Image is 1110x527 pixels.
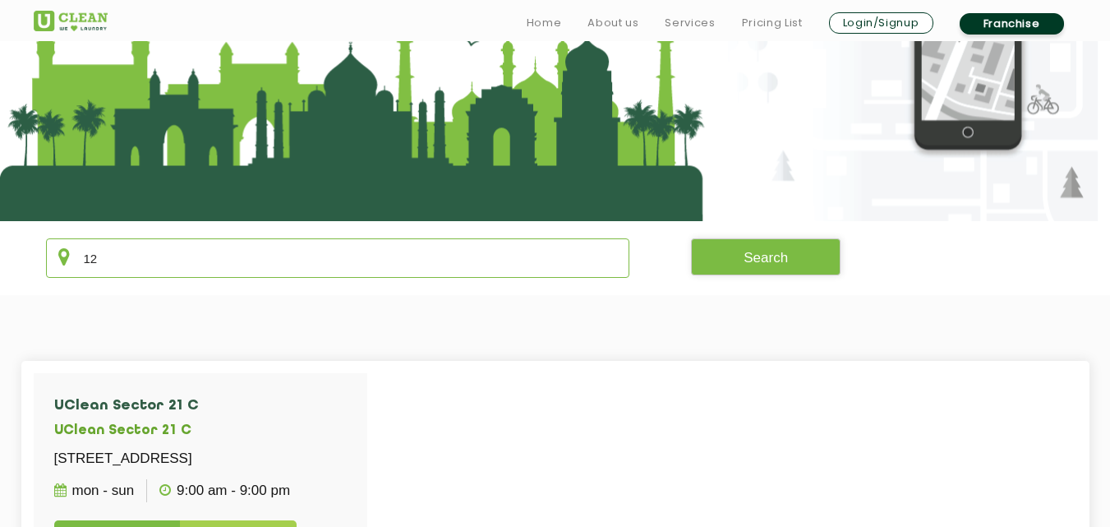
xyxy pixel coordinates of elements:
[159,479,290,502] p: 9:00 AM - 9:00 PM
[960,13,1064,35] a: Franchise
[665,13,715,33] a: Services
[527,13,562,33] a: Home
[691,238,841,275] button: Search
[829,12,933,34] a: Login/Signup
[742,13,803,33] a: Pricing List
[46,238,630,278] input: Enter city/area/pin Code
[54,423,303,439] h5: UClean Sector 21 C
[34,11,108,31] img: UClean Laundry and Dry Cleaning
[54,479,135,502] p: Mon - Sun
[54,398,303,414] h4: UClean Sector 21 C
[54,447,303,470] p: [STREET_ADDRESS]
[587,13,638,33] a: About us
